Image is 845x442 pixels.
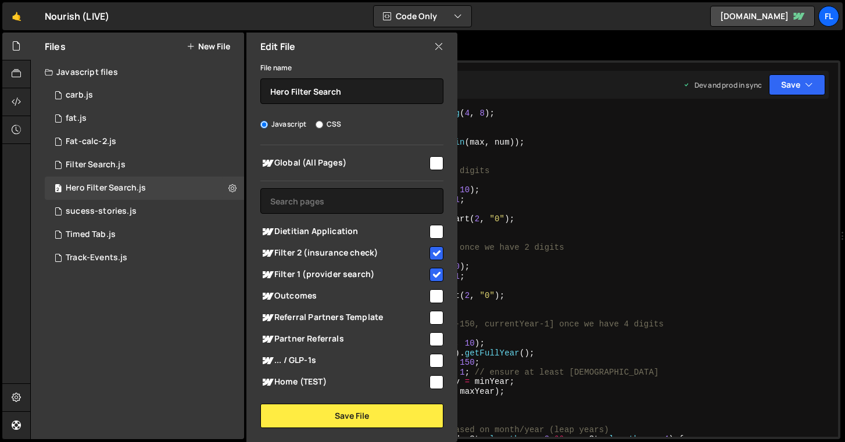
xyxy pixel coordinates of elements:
[45,40,66,53] h2: Files
[45,223,244,246] div: 7002/25847.js
[710,6,815,27] a: [DOMAIN_NAME]
[66,229,116,240] div: Timed Tab.js
[2,2,31,30] a: 🤙
[260,268,428,282] span: Filter 1 (provider search)
[45,153,244,177] div: 7002/13525.js
[66,90,93,100] div: carb.js
[66,160,126,170] div: Filter Search.js
[260,40,295,53] h2: Edit File
[45,246,244,269] div: 7002/36051.js
[316,118,341,130] label: CSS
[818,6,839,27] a: Fl
[187,42,230,51] button: New File
[260,62,292,74] label: File name
[66,253,127,263] div: Track-Events.js
[260,354,428,368] span: ... / GLP-1s
[260,121,268,128] input: Javascript
[45,107,244,130] div: 7002/15615.js
[260,404,443,428] button: Save File
[45,84,244,107] div: 7002/15633.js
[260,332,428,346] span: Partner Referrals
[260,375,428,389] span: Home (TEST)
[769,74,825,95] button: Save
[374,6,471,27] button: Code Only
[45,200,244,223] div: 7002/24097.js
[45,9,109,23] div: Nourish (LIVE)
[260,188,443,214] input: Search pages
[45,177,244,200] div: 7002/44314.js
[260,289,428,303] span: Outcomes
[260,78,443,104] input: Name
[45,130,244,153] div: 7002/15634.js
[260,156,428,170] span: Global (All Pages)
[316,121,323,128] input: CSS
[260,246,428,260] span: Filter 2 (insurance check)
[66,183,146,193] div: Hero Filter Search.js
[260,225,428,239] span: Dietitian Application
[260,118,307,130] label: Javascript
[260,311,428,325] span: Referral Partners Template
[66,113,87,124] div: fat.js
[55,185,62,194] span: 2
[31,60,244,84] div: Javascript files
[683,80,762,90] div: Dev and prod in sync
[66,206,137,217] div: sucess-stories.js
[66,136,116,147] div: Fat-calc-2.js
